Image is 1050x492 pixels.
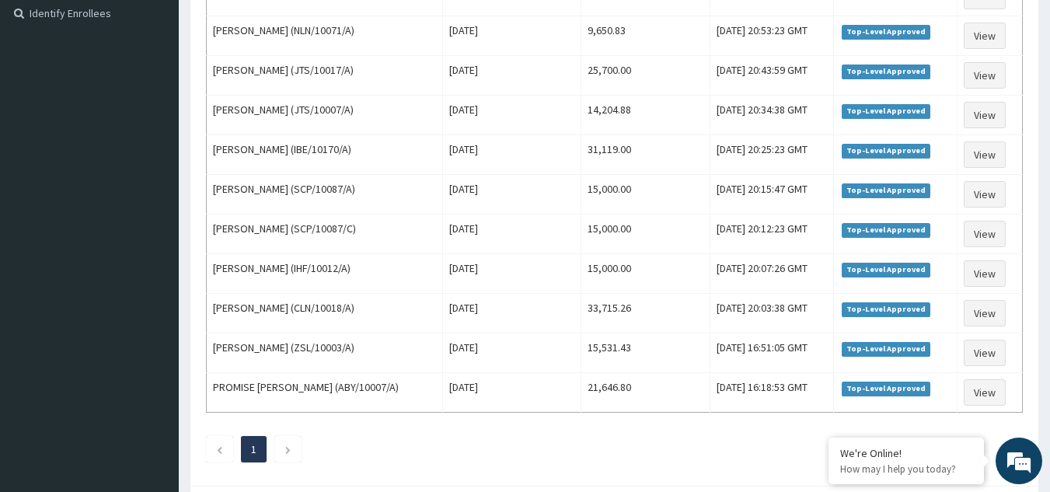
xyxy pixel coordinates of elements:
[842,144,931,158] span: Top-Level Approved
[964,340,1006,366] a: View
[964,221,1006,247] a: View
[710,175,833,215] td: [DATE] 20:15:47 GMT
[842,263,931,277] span: Top-Level Approved
[710,294,833,333] td: [DATE] 20:03:38 GMT
[443,333,581,373] td: [DATE]
[443,56,581,96] td: [DATE]
[581,254,710,294] td: 15,000.00
[207,56,443,96] td: [PERSON_NAME] (JTS/10017/A)
[710,333,833,373] td: [DATE] 16:51:05 GMT
[842,382,931,396] span: Top-Level Approved
[581,96,710,135] td: 14,204.88
[90,147,215,304] span: We're online!
[710,16,833,56] td: [DATE] 20:53:23 GMT
[443,373,581,413] td: [DATE]
[81,87,261,107] div: Chat with us now
[964,379,1006,406] a: View
[581,373,710,413] td: 21,646.80
[842,302,931,316] span: Top-Level Approved
[207,16,443,56] td: [PERSON_NAME] (NLN/10071/A)
[207,373,443,413] td: PROMISE [PERSON_NAME] (ABY/10007/A)
[8,327,296,382] textarea: Type your message and hit 'Enter'
[710,373,833,413] td: [DATE] 16:18:53 GMT
[207,215,443,254] td: [PERSON_NAME] (SCP/10087/C)
[443,96,581,135] td: [DATE]
[840,462,972,476] p: How may I help you today?
[581,56,710,96] td: 25,700.00
[964,62,1006,89] a: View
[842,183,931,197] span: Top-Level Approved
[964,181,1006,208] a: View
[842,342,931,356] span: Top-Level Approved
[251,442,256,456] a: Page 1 is your current page
[207,175,443,215] td: [PERSON_NAME] (SCP/10087/A)
[710,96,833,135] td: [DATE] 20:34:38 GMT
[842,104,931,118] span: Top-Level Approved
[581,294,710,333] td: 33,715.26
[842,223,931,237] span: Top-Level Approved
[710,135,833,175] td: [DATE] 20:25:23 GMT
[964,260,1006,287] a: View
[964,300,1006,326] a: View
[710,56,833,96] td: [DATE] 20:43:59 GMT
[581,16,710,56] td: 9,650.83
[443,135,581,175] td: [DATE]
[964,141,1006,168] a: View
[710,215,833,254] td: [DATE] 20:12:23 GMT
[207,294,443,333] td: [PERSON_NAME] (CLN/10018/A)
[964,23,1006,49] a: View
[842,25,931,39] span: Top-Level Approved
[581,215,710,254] td: 15,000.00
[207,135,443,175] td: [PERSON_NAME] (IBE/10170/A)
[443,294,581,333] td: [DATE]
[443,215,581,254] td: [DATE]
[964,102,1006,128] a: View
[581,135,710,175] td: 31,119.00
[842,65,931,79] span: Top-Level Approved
[710,254,833,294] td: [DATE] 20:07:26 GMT
[581,175,710,215] td: 15,000.00
[581,333,710,373] td: 15,531.43
[216,442,223,456] a: Previous page
[29,78,63,117] img: d_794563401_company_1708531726252_794563401
[207,254,443,294] td: [PERSON_NAME] (IHF/10012/A)
[284,442,291,456] a: Next page
[840,446,972,460] div: We're Online!
[207,333,443,373] td: [PERSON_NAME] (ZSL/10003/A)
[207,96,443,135] td: [PERSON_NAME] (JTS/10007/A)
[255,8,292,45] div: Minimize live chat window
[443,175,581,215] td: [DATE]
[443,254,581,294] td: [DATE]
[443,16,581,56] td: [DATE]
